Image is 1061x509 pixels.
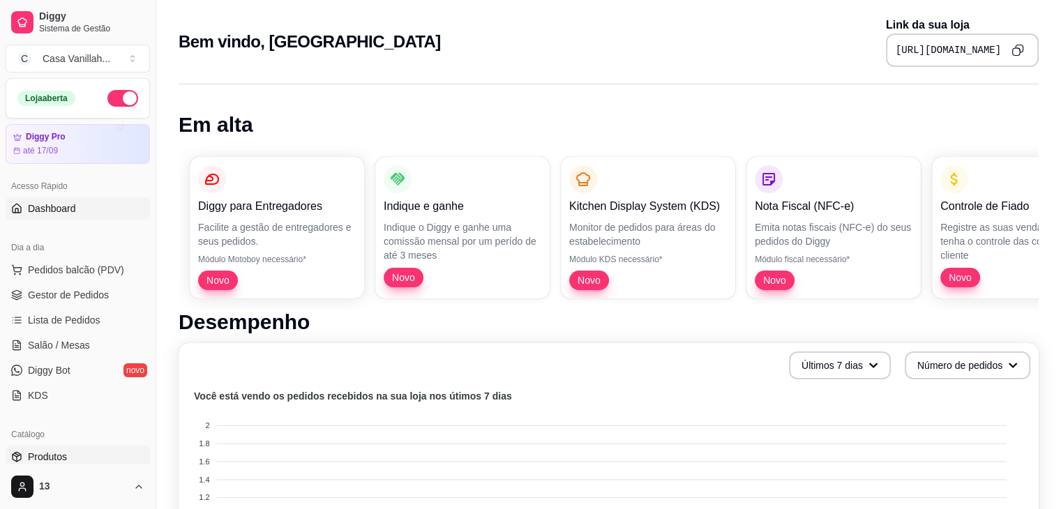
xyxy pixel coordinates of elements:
[39,10,144,23] span: Diggy
[384,198,541,215] p: Indique e ganhe
[6,359,150,381] a: Diggy Botnovo
[28,338,90,352] span: Salão / Mesas
[199,493,209,501] tspan: 1.2
[905,351,1030,379] button: Número de pedidos
[569,220,727,248] p: Monitor de pedidos para áreas do estabelecimento
[190,157,364,298] button: Diggy para EntregadoresFacilite a gestão de entregadores e seus pedidos.Módulo Motoboy necessário...
[26,132,66,142] article: Diggy Pro
[386,271,421,284] span: Novo
[755,220,912,248] p: Emita notas fiscais (NFC-e) do seus pedidos do Diggy
[205,421,209,430] tspan: 2
[6,423,150,446] div: Catálogo
[6,470,150,503] button: 13
[755,198,912,215] p: Nota Fiscal (NFC-e)
[746,157,921,298] button: Nota Fiscal (NFC-e)Emita notas fiscais (NFC-e) do seus pedidos do DiggyMódulo fiscal necessário*Novo
[17,91,75,106] div: Loja aberta
[39,23,144,34] span: Sistema de Gestão
[943,271,977,284] span: Novo
[28,363,70,377] span: Diggy Bot
[28,288,109,302] span: Gestor de Pedidos
[1007,39,1029,61] button: Copy to clipboard
[28,263,124,277] span: Pedidos balcão (PDV)
[6,334,150,356] a: Salão / Mesas
[23,145,58,156] article: até 17/09
[28,202,76,215] span: Dashboard
[6,197,150,220] a: Dashboard
[179,310,1039,335] h1: Desempenho
[179,31,441,53] h2: Bem vindo, [GEOGRAPHIC_DATA]
[199,457,209,466] tspan: 1.6
[39,480,128,493] span: 13
[199,439,209,448] tspan: 1.8
[198,254,356,265] p: Módulo Motoboy necessário*
[6,384,150,407] a: KDS
[6,309,150,331] a: Lista de Pedidos
[569,198,727,215] p: Kitchen Display System (KDS)
[384,220,541,262] p: Indique o Diggy e ganhe uma comissão mensal por um perído de até 3 meses
[886,17,1039,33] p: Link da sua loja
[28,450,67,464] span: Produtos
[572,273,606,287] span: Novo
[17,52,31,66] span: C
[179,112,1039,137] h1: Em alta
[6,446,150,468] a: Produtos
[28,313,100,327] span: Lista de Pedidos
[6,259,150,281] button: Pedidos balcão (PDV)
[6,124,150,164] a: Diggy Proaté 17/09
[28,388,48,402] span: KDS
[198,220,356,248] p: Facilite a gestão de entregadores e seus pedidos.
[107,90,138,107] button: Alterar Status
[199,476,209,484] tspan: 1.4
[6,175,150,197] div: Acesso Rápido
[6,236,150,259] div: Dia a dia
[561,157,735,298] button: Kitchen Display System (KDS)Monitor de pedidos para áreas do estabelecimentoMódulo KDS necessário...
[755,254,912,265] p: Módulo fiscal necessário*
[43,52,110,66] div: Casa Vanillah ...
[896,43,1001,57] pre: [URL][DOMAIN_NAME]
[6,284,150,306] a: Gestor de Pedidos
[201,273,235,287] span: Novo
[789,351,891,379] button: Últimos 7 dias
[6,45,150,73] button: Select a team
[569,254,727,265] p: Módulo KDS necessário*
[6,6,150,39] a: DiggySistema de Gestão
[758,273,792,287] span: Novo
[375,157,550,298] button: Indique e ganheIndique o Diggy e ganhe uma comissão mensal por um perído de até 3 mesesNovo
[194,390,512,402] text: Você está vendo os pedidos recebidos na sua loja nos útimos 7 dias
[198,198,356,215] p: Diggy para Entregadores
